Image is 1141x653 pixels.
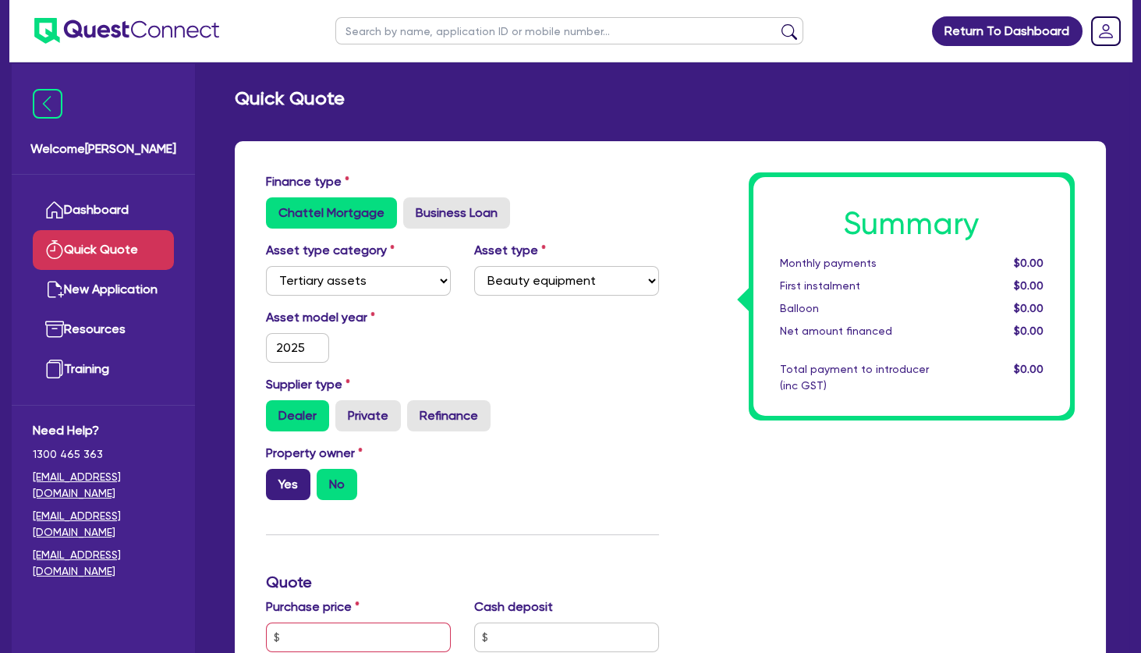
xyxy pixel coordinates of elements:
[266,444,363,463] label: Property owner
[33,190,174,230] a: Dashboard
[474,598,553,616] label: Cash deposit
[768,255,960,271] div: Monthly payments
[1014,325,1044,337] span: $0.00
[768,300,960,317] div: Balloon
[768,323,960,339] div: Net amount financed
[254,308,462,327] label: Asset model year
[33,89,62,119] img: icon-menu-close
[33,270,174,310] a: New Application
[266,375,350,394] label: Supplier type
[266,197,397,229] label: Chattel Mortgage
[1014,302,1044,314] span: $0.00
[780,205,1044,243] h1: Summary
[33,421,174,440] span: Need Help?
[266,241,395,260] label: Asset type category
[30,140,176,158] span: Welcome [PERSON_NAME]
[235,87,345,110] h2: Quick Quote
[33,469,174,502] a: [EMAIL_ADDRESS][DOMAIN_NAME]
[1014,257,1044,269] span: $0.00
[932,16,1083,46] a: Return To Dashboard
[34,18,219,44] img: quest-connect-logo-blue
[768,361,960,394] div: Total payment to introducer (inc GST)
[266,598,360,616] label: Purchase price
[45,360,64,378] img: training
[266,573,659,591] h3: Quote
[1014,279,1044,292] span: $0.00
[266,172,349,191] label: Finance type
[45,320,64,339] img: resources
[407,400,491,431] label: Refinance
[33,230,174,270] a: Quick Quote
[33,508,174,541] a: [EMAIL_ADDRESS][DOMAIN_NAME]
[45,280,64,299] img: new-application
[1086,11,1126,51] a: Dropdown toggle
[768,278,960,294] div: First instalment
[474,241,546,260] label: Asset type
[317,469,357,500] label: No
[335,400,401,431] label: Private
[403,197,510,229] label: Business Loan
[266,469,310,500] label: Yes
[33,310,174,350] a: Resources
[33,547,174,580] a: [EMAIL_ADDRESS][DOMAIN_NAME]
[45,240,64,259] img: quick-quote
[1014,363,1044,375] span: $0.00
[33,446,174,463] span: 1300 465 363
[33,350,174,389] a: Training
[266,400,329,431] label: Dealer
[335,17,803,44] input: Search by name, application ID or mobile number...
